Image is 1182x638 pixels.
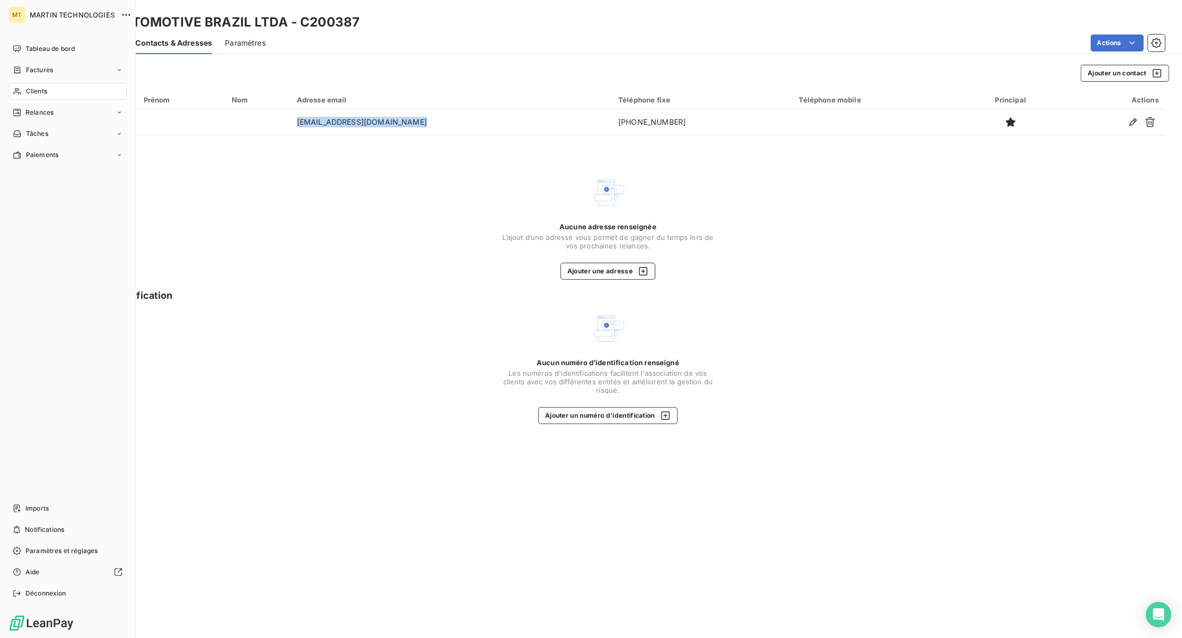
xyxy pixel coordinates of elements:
span: Clients [26,87,47,96]
button: Ajouter une adresse [561,263,655,280]
span: Déconnexion [25,589,66,598]
h3: ZF AUTOMOTIVE BRAZIL LTDA - C200387 [93,13,360,32]
span: Relances [25,108,54,117]
span: Les numéros d'identifications facilitent l'association de vos clients avec vos différentes entité... [502,369,714,394]
span: Contacts & Adresses [135,38,212,48]
span: MARTIN TECHNOLOGIES [30,11,115,19]
span: Imports [25,504,49,513]
a: Aide [8,564,127,581]
span: Paiements [26,150,58,160]
button: Actions [1091,35,1144,51]
span: L’ajout d’une adresse vous permet de gagner du temps lors de vos prochaines relances. [502,233,714,250]
div: Principal [968,96,1054,104]
span: Paramètres [225,38,266,48]
img: Empty state [591,176,625,210]
span: Tableau de bord [25,44,75,54]
span: Aucun numéro d’identification renseigné [537,358,679,367]
div: MT [8,6,25,23]
td: [EMAIL_ADDRESS][DOMAIN_NAME] [291,109,612,135]
span: Factures [26,65,53,75]
div: Actions [1066,96,1159,104]
div: Prénom [144,96,219,104]
td: [PHONE_NUMBER] [612,109,792,135]
div: Nom [232,96,284,104]
div: Téléphone fixe [618,96,786,104]
span: Tâches [26,129,48,139]
div: Adresse email [297,96,606,104]
div: Téléphone mobile [799,96,956,104]
img: Logo LeanPay [8,615,74,632]
span: Notifications [25,525,64,534]
button: Ajouter un contact [1081,65,1169,82]
span: Paramètres et réglages [25,546,98,556]
button: Ajouter un numéro d’identification [538,407,678,424]
img: Empty state [591,312,625,346]
span: Aucune adresse renseignée [559,222,656,231]
span: Aide [25,567,40,577]
div: Open Intercom Messenger [1146,602,1171,627]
